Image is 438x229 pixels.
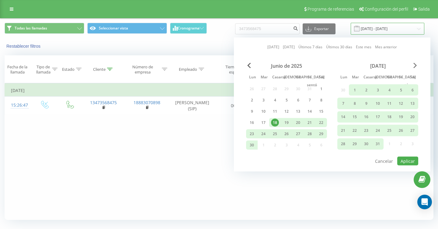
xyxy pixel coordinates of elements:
[269,118,281,127] div: Mié 18 de junio de 2025
[364,128,368,133] font: 23
[250,120,254,125] font: 16
[407,111,418,122] div: Domingo 20 de julio de 2025
[365,101,367,106] font: 9
[261,74,268,80] font: Mar
[365,87,367,92] font: 2
[296,74,301,80] font: Vie
[410,101,415,106] font: 13
[178,26,200,31] font: Cronograma
[384,111,395,122] div: Viernes 18 de julio de 2025
[397,157,418,166] button: Aplicar
[387,74,392,80] font: Vie
[281,129,292,138] div: Jueves, 26 de junio de 2025
[179,67,197,72] font: Empleado
[286,97,288,103] font: 5
[400,87,402,92] font: 5
[7,64,27,75] font: Fecha de la llamada
[62,67,75,72] font: Estado
[296,120,300,125] font: 20
[284,131,289,136] font: 26
[407,84,418,96] div: Domingo 6 de julio de 2025
[284,74,325,80] font: [DEMOGRAPHIC_DATA]
[315,84,327,94] div: Domingo 1 de junio de 2025
[352,74,359,80] font: Mar
[387,101,391,106] font: 11
[315,118,327,127] div: Domingo 22 de junio de 2025
[292,129,304,138] div: Viernes 27 de junio de 2025
[408,73,417,82] abbr: Domingo
[251,97,253,103] font: 2
[410,74,415,80] font: Sol
[284,109,289,114] font: 12
[412,87,414,92] font: 6
[342,101,344,106] font: 7
[317,73,326,82] abbr: Domingo
[269,96,281,105] div: Mié 4 de junio de 2025
[337,125,349,136] div: Lunes, 21 de julio de 2025
[375,74,416,80] font: [DEMOGRAPHIC_DATA]
[296,131,300,136] font: 27
[261,120,266,125] font: 17
[246,129,258,138] div: Lunes, 23 de junio de 2025
[413,63,417,68] span: Mes próximo
[349,125,360,136] div: martes 22 de julio de 2025
[349,111,360,122] div: martes 15 de julio de 2025
[319,131,323,136] font: 29
[339,73,348,82] abbr: Lunes
[281,118,292,127] div: Jueves, 19 de junio de 2025
[385,73,394,82] abbr: Viernes
[337,98,349,109] div: Lunes, 7 de julio de 2025
[246,107,258,116] div: Lunes, 9 de junio de 2025
[304,118,315,127] div: Sábado 21 de junio de 2025
[87,23,167,34] button: Seleccionar vista
[298,44,322,50] font: Últimos 7 días
[399,114,403,119] font: 19
[362,73,371,82] abbr: Miércoles
[247,63,251,68] span: Mes anterior
[377,87,379,92] font: 3
[284,120,289,125] font: 19
[269,107,281,116] div: Mié 11 de junio de 2025
[297,97,299,103] font: 6
[269,129,281,138] div: Mié 25 de junio de 2025
[258,118,269,127] div: martes, 17 de junio de 2025
[364,114,368,119] font: 16
[341,114,345,119] font: 14
[315,129,327,138] div: Domingo 29 de junio de 2025
[319,109,323,114] font: 15
[320,86,322,91] font: 1
[259,73,268,82] abbr: Martes
[384,84,395,96] div: Viernes, 4 de julio de 2025
[375,158,393,164] font: Cancelar
[292,96,304,105] div: Viernes 6 de junio de 2025
[376,114,380,119] font: 17
[261,109,266,114] font: 10
[387,114,391,119] font: 18
[399,101,403,106] font: 12
[304,96,315,105] div: Sábado 7 de junio de 2025
[365,7,408,12] font: Configuración del perfil
[372,84,384,96] div: Jueves, 3 de julio de 2025
[273,109,277,114] font: 11
[309,97,311,103] font: 7
[90,100,117,105] a: 13473568475
[308,131,312,136] font: 28
[261,131,266,136] font: 24
[308,120,312,125] font: 21
[305,73,314,82] abbr: Sábado
[292,118,304,127] div: Viernes 20 de junio de 2025
[356,44,371,50] font: Este mes
[308,7,354,12] font: Programa de referencias
[353,128,357,133] font: 22
[250,142,254,148] font: 30
[353,114,357,119] font: 15
[319,120,323,125] font: 22
[246,118,258,127] div: Lunes, 16 de junio de 2025
[395,98,407,109] div: Sábado 12 de julio de 2025
[11,102,28,108] font: 15:26:47
[249,74,256,80] font: Lun
[372,125,384,136] div: Jueves, 24 de julio de 2025
[5,43,43,49] button: Restablecer filtros
[246,141,258,150] div: Lunes, 30 de junio de 2025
